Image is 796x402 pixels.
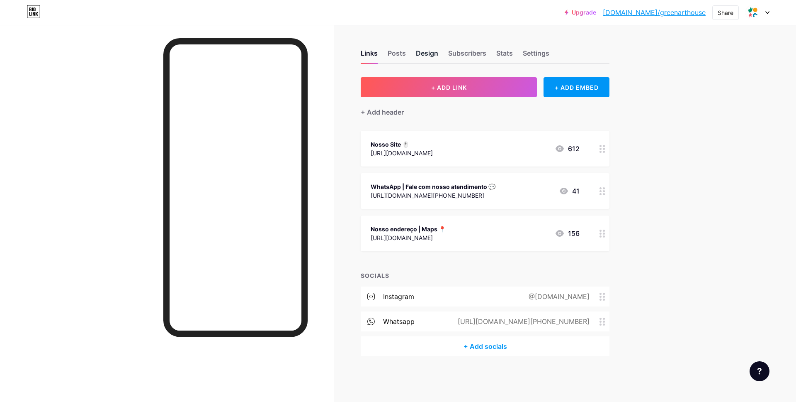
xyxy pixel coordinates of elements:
div: [URL][DOMAIN_NAME][PHONE_NUMBER] [444,316,599,326]
div: 612 [555,144,580,154]
a: [DOMAIN_NAME]/greenarthouse [603,7,706,17]
div: @[DOMAIN_NAME] [515,292,599,301]
div: Design [416,48,438,63]
div: Posts [388,48,406,63]
button: + ADD LINK [361,77,537,97]
div: Links [361,48,378,63]
img: greenarthouse [745,5,761,20]
div: Stats [496,48,513,63]
div: SOCIALS [361,271,609,280]
div: 156 [555,228,580,238]
span: + ADD LINK [431,84,467,91]
div: Nosso Site 🖱️ [371,140,433,149]
div: Settings [523,48,549,63]
div: Nosso endereço | Maps 📍 [371,225,446,233]
div: + Add socials [361,336,609,356]
div: whatsapp [383,316,415,326]
div: + ADD EMBED [544,77,609,97]
a: Upgrade [565,9,596,16]
div: [URL][DOMAIN_NAME] [371,233,446,242]
div: WhatsApp | Fale com nosso atendimento 💬 [371,182,495,191]
div: + Add header [361,107,404,117]
div: Subscribers [448,48,486,63]
div: 41 [559,186,580,196]
div: [URL][DOMAIN_NAME] [371,149,433,157]
div: Share [718,8,733,17]
div: [URL][DOMAIN_NAME][PHONE_NUMBER] [371,191,495,200]
div: instagram [383,292,414,301]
